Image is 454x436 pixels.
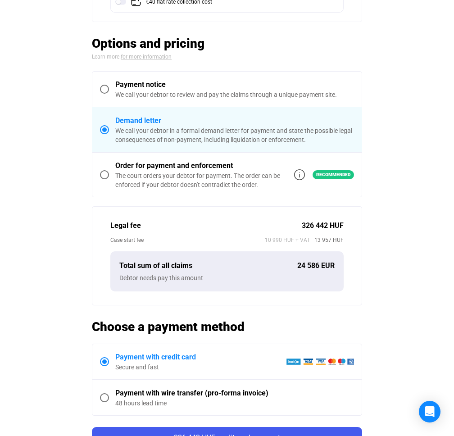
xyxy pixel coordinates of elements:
a: info-grey-outlineRecommended [294,169,354,180]
div: Payment with credit card [115,352,286,363]
div: Order for payment and enforcement [115,160,294,171]
div: 48 hours lead time [115,399,354,408]
div: Payment with wire transfer (pro-forma invoice) [115,388,354,399]
a: for more information [121,54,172,60]
span: 10 990 HUF + VAT [265,236,310,245]
h2: Options and pricing [92,36,362,51]
img: info-grey-outline [294,169,305,180]
div: We call your debtor in a formal demand letter for payment and state the possible legal consequenc... [115,126,354,144]
div: Demand letter [115,115,354,126]
div: 326 442 HUF [302,220,344,231]
span: Recommended [313,170,354,179]
div: Secure and fast [115,363,286,372]
div: Debtor needs pay this amount [119,273,335,282]
div: Case start fee [110,236,265,245]
div: Payment notice [115,79,354,90]
div: Total sum of all claims [119,260,297,271]
span: Learn more. [92,54,121,60]
h2: Choose a payment method [92,319,362,335]
div: The court orders your debtor for payment. The order can be enforced if your debtor doesn't contra... [115,171,294,189]
div: 24 586 EUR [297,260,335,271]
img: barion [286,358,354,365]
div: We call your debtor to review and pay the claims through a unique payment site. [115,90,354,99]
span: 13 957 HUF [310,236,344,245]
div: Legal fee [110,220,302,231]
div: Open Intercom Messenger [419,401,440,422]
